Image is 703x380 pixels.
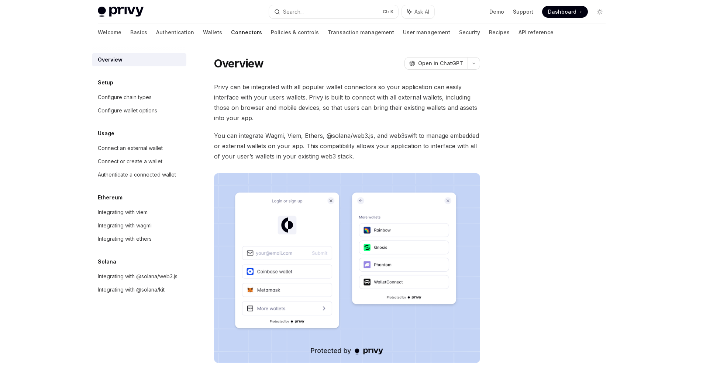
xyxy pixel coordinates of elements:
span: Ctrl K [383,9,394,15]
a: Transaction management [328,24,394,41]
div: Integrating with @solana/kit [98,285,165,294]
span: Dashboard [548,8,576,15]
a: User management [403,24,450,41]
img: Connectors3 [214,173,480,363]
a: Authenticate a connected wallet [92,168,186,181]
div: Integrating with wagmi [98,221,152,230]
div: Configure chain types [98,93,152,102]
span: Privy can be integrated with all popular wallet connectors so your application can easily interfa... [214,82,480,123]
a: Integrating with wagmi [92,219,186,232]
div: Authenticate a connected wallet [98,170,176,179]
div: Connect an external wallet [98,144,163,153]
button: Search...CtrlK [269,5,398,18]
a: Welcome [98,24,121,41]
h5: Setup [98,78,113,87]
h5: Usage [98,129,114,138]
div: Integrating with ethers [98,234,152,243]
button: Ask AI [402,5,434,18]
a: Integrating with viem [92,206,186,219]
a: Integrating with ethers [92,232,186,245]
a: Wallets [203,24,222,41]
div: Connect or create a wallet [98,157,162,166]
div: Integrating with viem [98,208,148,217]
a: Configure chain types [92,91,186,104]
div: Integrating with @solana/web3.js [98,272,178,281]
a: Connect or create a wallet [92,155,186,168]
a: Recipes [489,24,510,41]
button: Open in ChatGPT [404,57,468,70]
div: Search... [283,7,304,16]
span: Ask AI [414,8,429,15]
span: You can integrate Wagmi, Viem, Ethers, @solana/web3.js, and web3swift to manage embedded or exter... [214,130,480,161]
div: Configure wallet options [98,106,157,115]
span: Open in ChatGPT [418,60,463,67]
a: Overview [92,53,186,66]
button: Toggle dark mode [594,6,606,18]
h5: Solana [98,257,116,266]
a: Integrating with @solana/web3.js [92,270,186,283]
a: Support [513,8,533,15]
a: Basics [130,24,147,41]
a: Demo [489,8,504,15]
a: Dashboard [542,6,588,18]
img: light logo [98,7,144,17]
a: Policies & controls [271,24,319,41]
a: Connectors [231,24,262,41]
a: Integrating with @solana/kit [92,283,186,296]
h5: Ethereum [98,193,123,202]
div: Overview [98,55,123,64]
h1: Overview [214,57,264,70]
a: Authentication [156,24,194,41]
a: Connect an external wallet [92,142,186,155]
a: API reference [518,24,554,41]
a: Configure wallet options [92,104,186,117]
a: Security [459,24,480,41]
